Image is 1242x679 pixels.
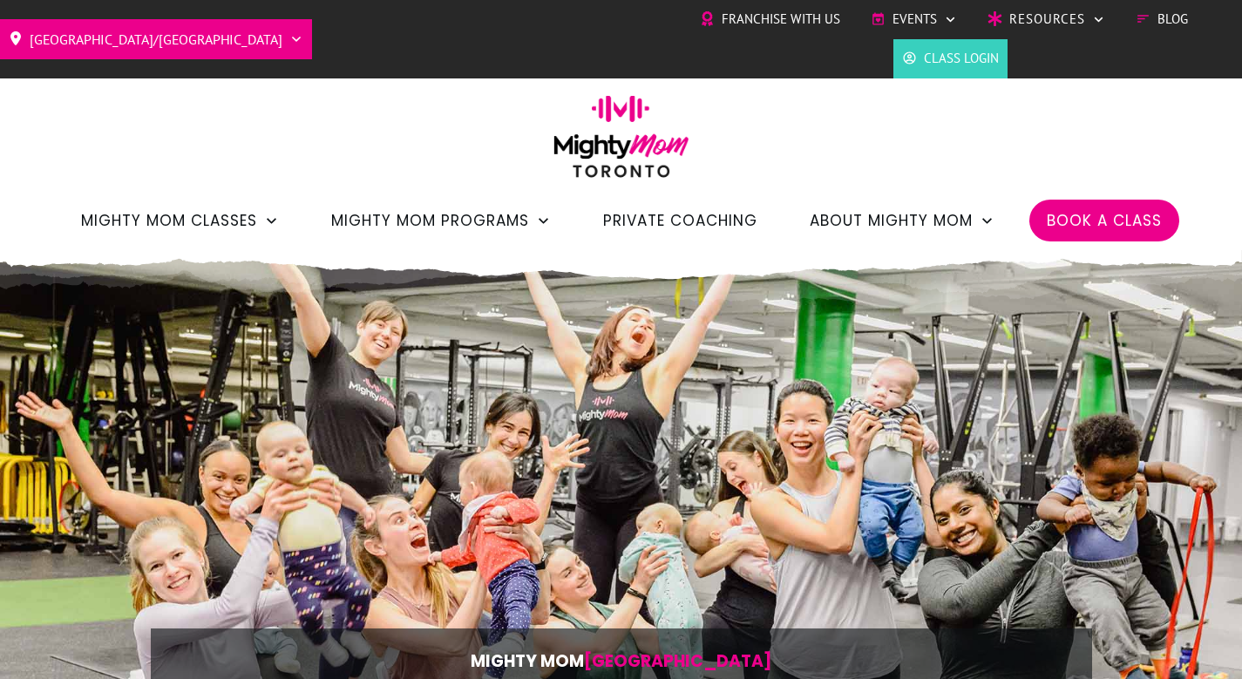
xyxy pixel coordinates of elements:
span: [GEOGRAPHIC_DATA] [584,649,772,673]
a: Blog [1136,6,1188,32]
img: mightymom-logo-toronto [545,95,698,190]
p: Mighty Mom [204,647,1039,676]
a: [GEOGRAPHIC_DATA]/[GEOGRAPHIC_DATA] [9,25,303,53]
a: Events [871,6,957,32]
span: Class Login [924,45,999,71]
a: Private Coaching [603,206,757,235]
a: Mighty Mom Programs [331,206,551,235]
a: Mighty Mom Classes [81,206,279,235]
a: Franchise with Us [700,6,840,32]
span: Franchise with Us [722,6,840,32]
span: [GEOGRAPHIC_DATA]/[GEOGRAPHIC_DATA] [30,25,282,53]
a: Book a Class [1047,206,1162,235]
a: Class Login [902,45,999,71]
a: About Mighty Mom [810,206,994,235]
span: About Mighty Mom [810,206,973,235]
span: Blog [1157,6,1188,32]
span: Mighty Mom Programs [331,206,529,235]
a: Resources [987,6,1105,32]
span: Mighty Mom Classes [81,206,257,235]
span: Events [892,6,937,32]
span: Resources [1009,6,1085,32]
